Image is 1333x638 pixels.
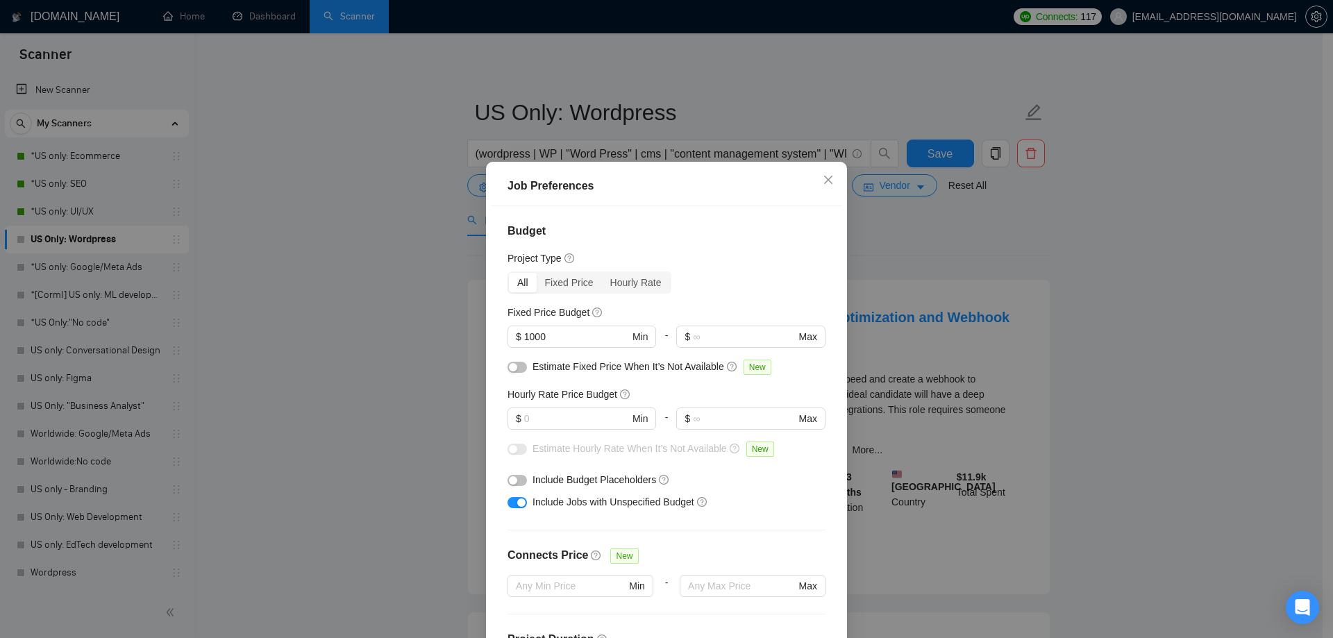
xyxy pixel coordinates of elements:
[659,474,670,485] span: question-circle
[697,496,708,507] span: question-circle
[537,273,602,292] div: Fixed Price
[509,273,537,292] div: All
[564,253,576,264] span: question-circle
[610,548,638,564] span: New
[602,273,670,292] div: Hourly Rate
[508,223,825,240] h4: Budget
[508,547,588,564] h4: Connects Price
[620,389,631,400] span: question-circle
[516,578,626,594] input: Any Min Price
[685,411,690,426] span: $
[516,411,521,426] span: $
[524,411,630,426] input: 0
[508,305,589,320] h5: Fixed Price Budget
[810,162,847,199] button: Close
[533,474,656,485] span: Include Budget Placeholders
[744,360,771,375] span: New
[653,575,680,614] div: -
[799,411,817,426] span: Max
[746,442,774,457] span: New
[533,496,694,507] span: Include Jobs with Unspecified Budget
[592,307,603,318] span: question-circle
[516,329,521,344] span: $
[533,361,724,372] span: Estimate Fixed Price When It’s Not Available
[629,578,645,594] span: Min
[591,550,602,561] span: question-circle
[656,326,676,359] div: -
[632,329,648,344] span: Min
[1286,591,1319,624] div: Open Intercom Messenger
[508,178,825,194] div: Job Preferences
[693,329,796,344] input: ∞
[799,329,817,344] span: Max
[508,251,562,266] h5: Project Type
[533,443,727,454] span: Estimate Hourly Rate When It’s Not Available
[508,387,617,402] h5: Hourly Rate Price Budget
[730,443,741,454] span: question-circle
[823,174,834,185] span: close
[693,411,796,426] input: ∞
[632,411,648,426] span: Min
[799,578,817,594] span: Max
[524,329,630,344] input: 0
[656,408,676,441] div: -
[727,361,738,372] span: question-circle
[688,578,796,594] input: Any Max Price
[685,329,690,344] span: $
